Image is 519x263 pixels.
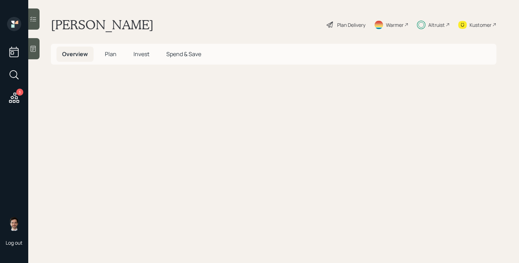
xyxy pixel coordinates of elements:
[16,89,23,96] div: 3
[7,217,21,231] img: jonah-coleman-headshot.png
[105,50,117,58] span: Plan
[166,50,201,58] span: Spend & Save
[51,17,154,32] h1: [PERSON_NAME]
[133,50,149,58] span: Invest
[62,50,88,58] span: Overview
[386,21,404,29] div: Warmer
[470,21,491,29] div: Kustomer
[337,21,365,29] div: Plan Delivery
[6,239,23,246] div: Log out
[428,21,445,29] div: Altruist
